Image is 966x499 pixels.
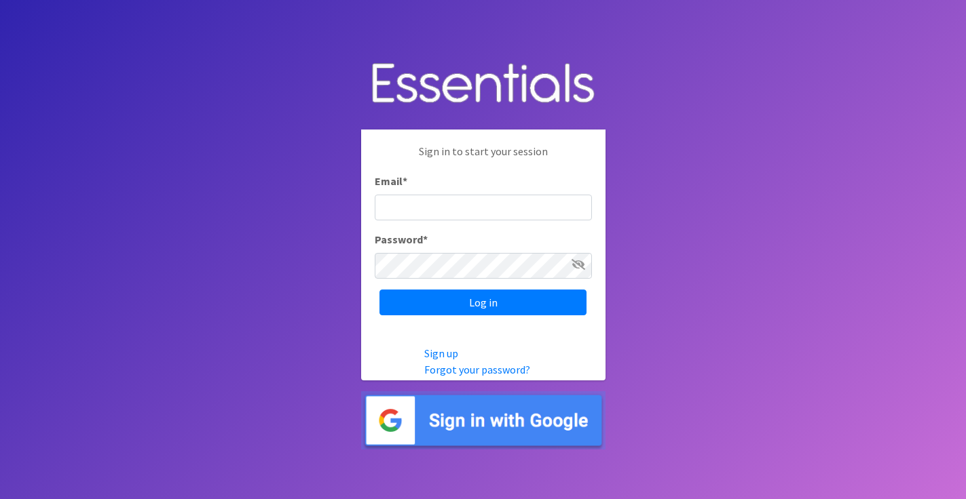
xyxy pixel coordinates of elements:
label: Password [375,231,428,247]
a: Sign up [424,346,458,360]
a: Forgot your password? [424,363,530,376]
img: Human Essentials [361,49,606,119]
abbr: required [403,174,407,188]
p: Sign in to start your session [375,143,592,173]
label: Email [375,173,407,189]
img: Sign in with Google [361,391,606,450]
abbr: required [423,233,428,246]
input: Log in [379,290,587,315]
